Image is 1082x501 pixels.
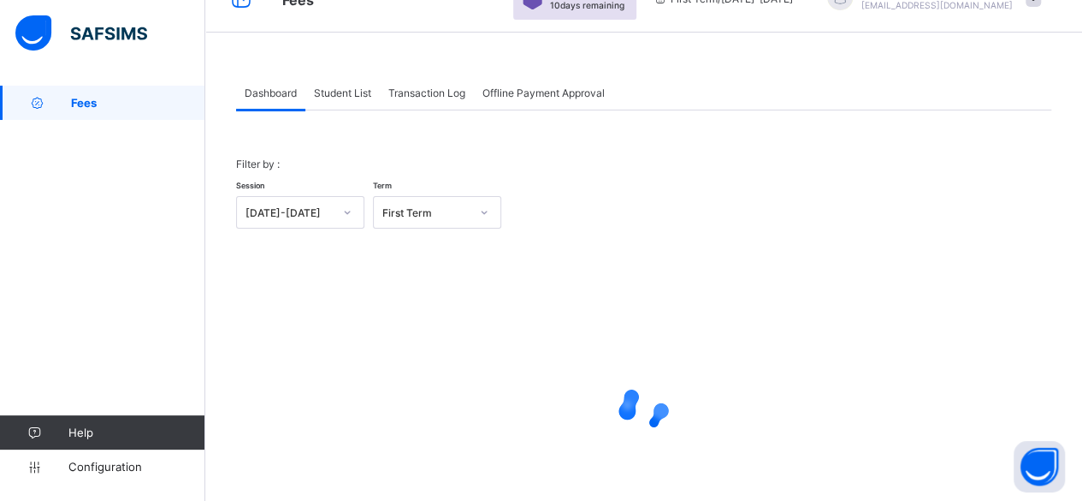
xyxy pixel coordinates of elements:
span: Transaction Log [388,86,465,99]
span: Filter by : [236,158,280,170]
div: First Term [382,206,470,219]
span: Session [236,181,264,190]
span: Help [68,426,204,439]
span: Dashboard [245,86,297,99]
span: Fees [71,96,205,110]
span: Term [373,181,392,190]
span: Student List [314,86,371,99]
div: [DATE]-[DATE] [245,206,333,219]
img: safsims [15,15,147,51]
span: Offline Payment Approval [482,86,605,99]
span: Configuration [68,460,204,474]
button: Open asap [1014,441,1065,492]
